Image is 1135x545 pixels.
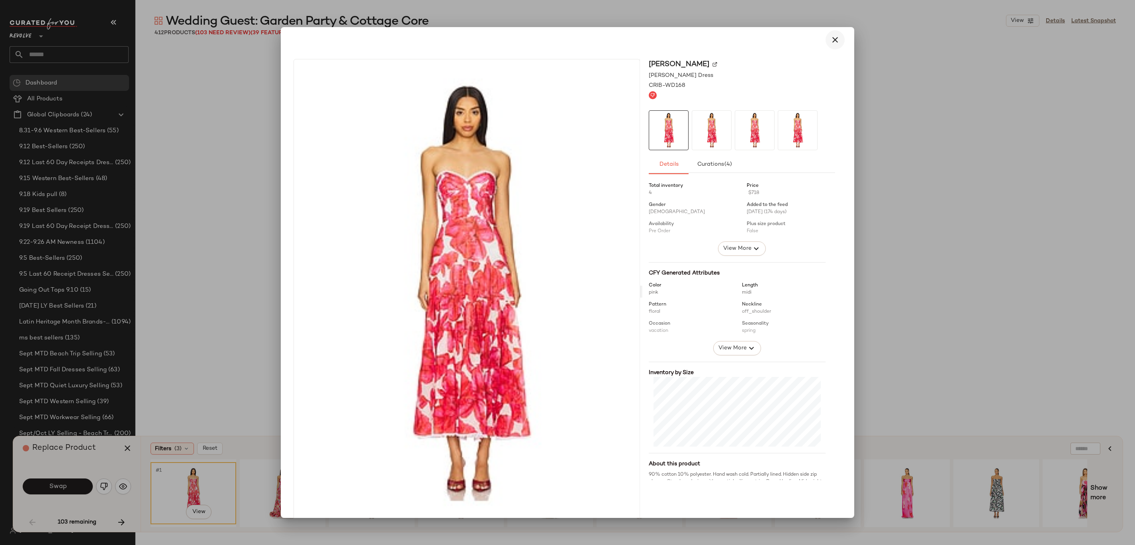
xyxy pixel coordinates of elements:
[713,341,761,355] button: View More
[294,59,640,524] img: CRIB-WD168_V1.jpg
[697,161,732,168] span: Curations
[649,71,713,80] span: [PERSON_NAME] Dress
[649,460,826,468] div: About this product
[723,244,751,253] span: View More
[718,241,766,256] button: View More
[778,111,817,150] img: CRIB-WD168_V1.jpg
[735,111,774,150] img: CRIB-WD168_V1.jpg
[724,161,732,168] span: (4)
[649,81,685,90] span: CRIB-WD168
[650,93,655,98] img: svg%3e
[649,369,826,377] div: Inventory by Size
[692,111,731,150] img: CRIB-WD168_V1.jpg
[659,161,678,168] span: Details
[712,62,717,67] img: svg%3e
[649,59,709,70] span: [PERSON_NAME]
[718,343,747,353] span: View More
[649,471,826,493] div: 90% cotton 10% polyester. Hand wash cold. Partially lined. Hidden side zip closure. Strapless des...
[649,269,826,277] div: CFY Generated Attributes
[649,111,688,150] img: CRIB-WD168_V1.jpg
